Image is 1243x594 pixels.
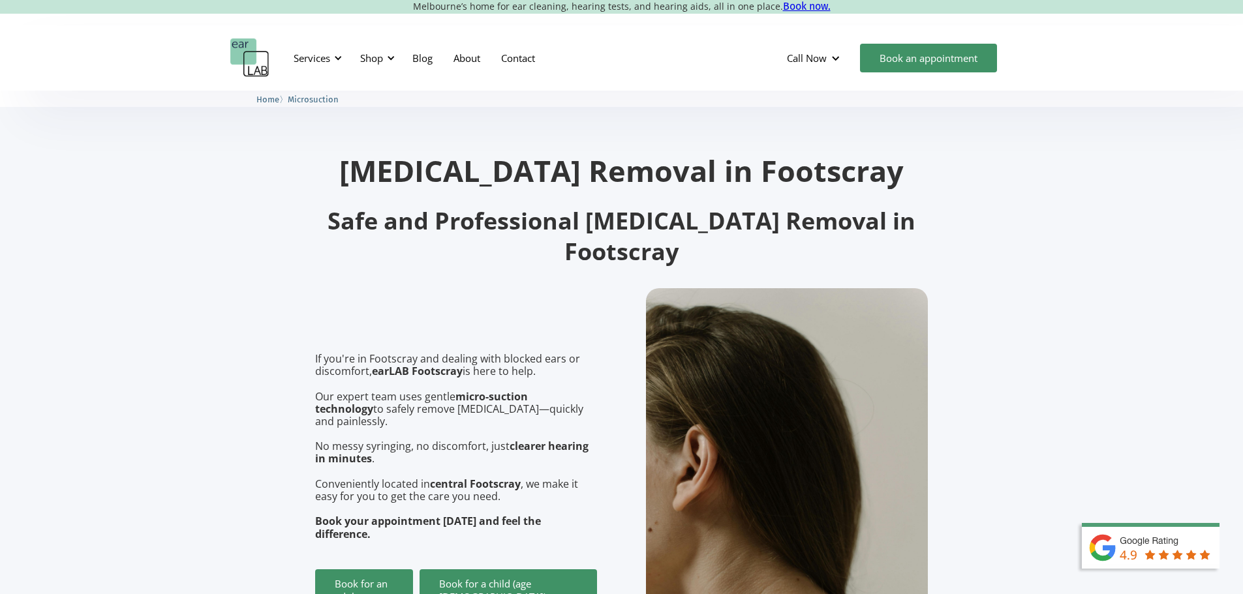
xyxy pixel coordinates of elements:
[491,39,545,77] a: Contact
[256,93,279,105] a: Home
[230,38,269,78] a: home
[776,38,853,78] div: Call Now
[315,206,928,267] h2: Safe and Professional [MEDICAL_DATA] Removal in Footscray
[430,477,521,491] strong: central Footscray
[288,95,339,104] span: Microsuction
[286,38,346,78] div: Services
[315,156,928,185] h1: [MEDICAL_DATA] Removal in Footscray
[315,353,597,541] p: If you're in Footscray and dealing with blocked ears or discomfort, is here to help. Our expert t...
[372,364,463,378] strong: earLAB Footscray
[860,44,997,72] a: Book an appointment
[315,439,589,466] strong: clearer hearing in minutes
[402,39,443,77] a: Blog
[288,93,339,105] a: Microsuction
[352,38,399,78] div: Shop
[315,514,541,541] strong: Book your appointment [DATE] and feel the difference.
[294,52,330,65] div: Services
[360,52,383,65] div: Shop
[787,52,827,65] div: Call Now
[256,93,288,106] li: 〉
[256,95,279,104] span: Home
[315,389,528,416] strong: micro-suction technology
[443,39,491,77] a: About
